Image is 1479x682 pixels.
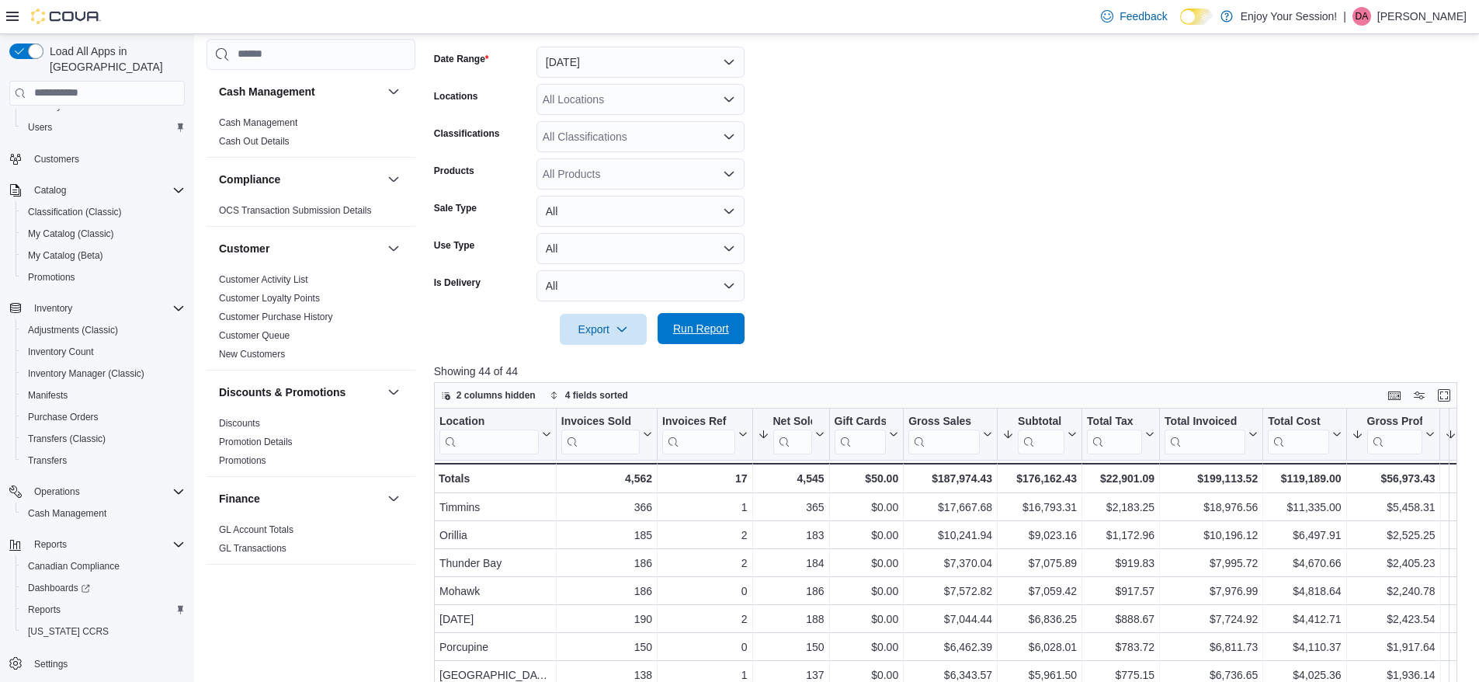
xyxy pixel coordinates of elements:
div: $7,995.72 [1165,554,1258,572]
a: Canadian Compliance [22,557,126,576]
span: Reports [28,535,185,554]
span: Customer Queue [219,329,290,342]
button: Inventory [28,299,78,318]
span: Purchase Orders [28,411,99,423]
div: Total Tax [1087,414,1142,454]
div: $919.83 [1087,554,1154,572]
a: Settings [28,655,74,673]
span: Transfers (Classic) [22,430,185,448]
span: My Catalog (Beta) [28,249,103,262]
div: $0.00 [834,554,898,572]
button: Total Tax [1087,414,1154,454]
button: Operations [28,482,86,501]
p: Showing 44 of 44 [434,364,1468,379]
div: $7,724.92 [1165,610,1258,628]
span: OCS Transaction Submission Details [219,204,372,217]
h3: Customer [219,241,269,256]
span: Transfers [28,454,67,467]
button: Gift Cards [834,414,898,454]
div: $17,667.68 [908,498,992,517]
div: Finance [207,520,415,564]
button: Inventory [384,577,403,596]
div: Subtotal [1018,414,1064,429]
a: Discounts [219,418,260,429]
button: My Catalog (Classic) [16,223,191,245]
div: Timmins [439,498,551,517]
a: Customer Loyalty Points [219,293,320,304]
button: Reports [3,534,191,555]
button: 4 fields sorted [543,386,634,405]
span: Operations [28,482,185,501]
span: Purchase Orders [22,408,185,426]
a: My Catalog (Classic) [22,224,120,243]
div: $9,023.16 [1002,526,1077,545]
label: Sale Type [434,202,477,214]
p: | [1343,7,1346,26]
a: Customer Purchase History [219,311,333,322]
span: GL Account Totals [219,524,293,536]
button: Canadian Compliance [16,555,191,577]
h3: Compliance [219,172,280,187]
label: Use Type [434,239,474,252]
div: 2 [662,554,747,572]
div: Darryl Allen [1352,7,1371,26]
div: 365 [757,498,824,517]
a: New Customers [219,349,285,360]
div: Invoices Sold [561,414,640,429]
button: Transfers (Classic) [16,428,191,450]
div: Customer [207,270,415,370]
div: $4,110.37 [1268,638,1341,656]
div: $7,370.04 [908,554,992,572]
div: 150 [757,638,824,656]
div: $11,335.00 [1268,498,1341,517]
div: $6,811.73 [1165,638,1258,656]
div: 190 [561,610,652,628]
span: Promotions [219,454,266,467]
div: $4,670.66 [1268,554,1341,572]
div: 186 [561,582,652,600]
div: Gross Profit [1366,414,1422,454]
div: $119,189.00 [1268,469,1341,488]
span: Cash Management [28,507,106,520]
button: Cash Management [219,84,381,99]
div: $917.57 [1087,582,1154,600]
button: Promotions [16,266,191,288]
button: All [536,270,745,301]
div: Total Cost [1268,414,1328,454]
div: $16,793.31 [1002,498,1077,517]
span: Customers [34,153,79,165]
span: DA [1356,7,1369,26]
div: $0.00 [834,582,898,600]
label: Products [434,165,474,177]
h3: Cash Management [219,84,315,99]
div: $7,075.89 [1002,554,1077,572]
div: $18,976.56 [1165,498,1258,517]
h3: Finance [219,491,260,506]
div: Total Invoiced [1165,414,1245,429]
button: Inventory Manager (Classic) [16,363,191,384]
a: Cash Management [22,504,113,523]
p: [PERSON_NAME] [1377,7,1467,26]
div: $6,497.91 [1268,526,1341,545]
a: Dashboards [16,577,191,599]
span: Manifests [28,389,68,402]
div: $7,976.99 [1165,582,1258,600]
div: Porcupine [439,638,551,656]
span: Customers [28,149,185,169]
div: $0.00 [834,610,898,628]
div: 4,545 [757,469,824,488]
div: Gross Sales [908,414,980,454]
label: Classifications [434,127,500,140]
span: Transfers [22,451,185,470]
div: Gross Profit [1366,414,1422,429]
span: Washington CCRS [22,622,185,641]
button: Run Report [658,313,745,344]
button: Customer [384,239,403,258]
a: GL Account Totals [219,524,293,535]
button: Open list of options [723,93,735,106]
span: Promotions [22,268,185,287]
button: Customers [3,148,191,170]
span: Classification (Classic) [22,203,185,221]
span: My Catalog (Classic) [28,228,114,240]
div: $10,196.12 [1165,526,1258,545]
